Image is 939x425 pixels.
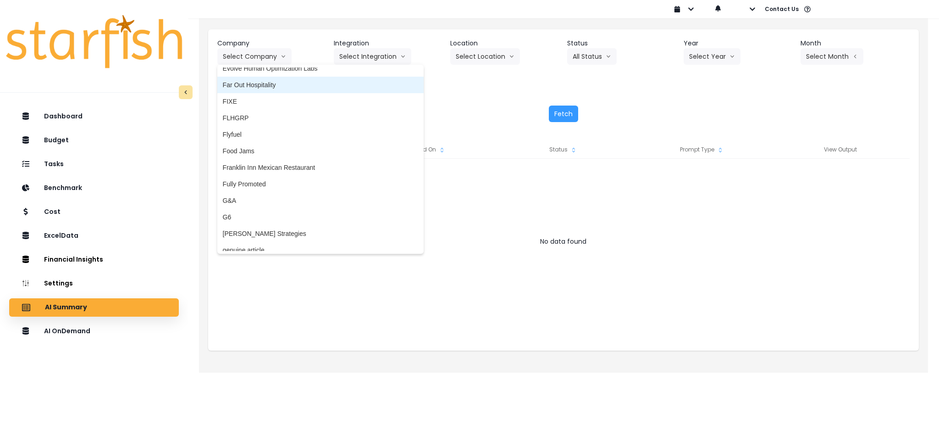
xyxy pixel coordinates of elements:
[9,227,179,245] button: ExcelData
[450,48,520,65] button: Select Locationarrow down line
[9,274,179,293] button: Settings
[334,48,411,65] button: Select Integrationarrow down line
[729,52,735,61] svg: arrow down line
[549,106,578,122] button: Fetch
[400,52,406,61] svg: arrow down line
[570,146,577,154] svg: sort
[9,131,179,150] button: Budget
[223,179,418,189] span: Fully Promoted
[509,52,514,61] svg: arrow down line
[44,327,90,335] p: AI OnDemand
[223,97,418,106] span: FIXE
[801,48,863,65] button: Select Montharrow left line
[684,39,793,48] header: Year
[356,140,494,159] div: Created On
[9,203,179,221] button: Cost
[281,52,286,61] svg: arrow down line
[44,232,78,240] p: ExcelData
[217,65,424,254] ul: Select Companyarrow down line
[852,52,858,61] svg: arrow left line
[223,130,418,139] span: Flyfuel
[44,208,61,216] p: Cost
[223,146,418,156] span: Food Jams
[567,48,617,65] button: All Statusarrow down line
[45,303,87,312] p: AI Summary
[567,39,676,48] header: Status
[9,179,179,197] button: Benchmark
[9,155,179,173] button: Tasks
[9,298,179,317] button: AI Summary
[223,196,418,205] span: G&A
[44,184,82,192] p: Benchmark
[223,163,418,172] span: Franklin Inn Mexican Restaurant
[44,136,69,144] p: Budget
[223,64,418,73] span: Evolve Human Optimization Labs
[223,80,418,89] span: Far Out Hospitality
[9,107,179,126] button: Dashboard
[44,112,83,120] p: Dashboard
[9,251,179,269] button: Financial Insights
[717,146,724,154] svg: sort
[223,212,418,222] span: G6
[223,113,418,123] span: FLHGRP
[633,140,771,159] div: Prompt Type
[450,39,559,48] header: Location
[801,39,910,48] header: Month
[684,48,740,65] button: Select Yeararrow down line
[217,232,910,251] div: No data found
[606,52,611,61] svg: arrow down line
[771,140,910,159] div: View Output
[494,140,633,159] div: Status
[44,160,64,168] p: Tasks
[217,48,292,65] button: Select Companyarrow down line
[223,229,418,238] span: [PERSON_NAME] Strategies
[223,246,418,255] span: genuine article
[9,322,179,341] button: AI OnDemand
[217,39,326,48] header: Company
[438,146,446,154] svg: sort
[334,39,443,48] header: Integration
